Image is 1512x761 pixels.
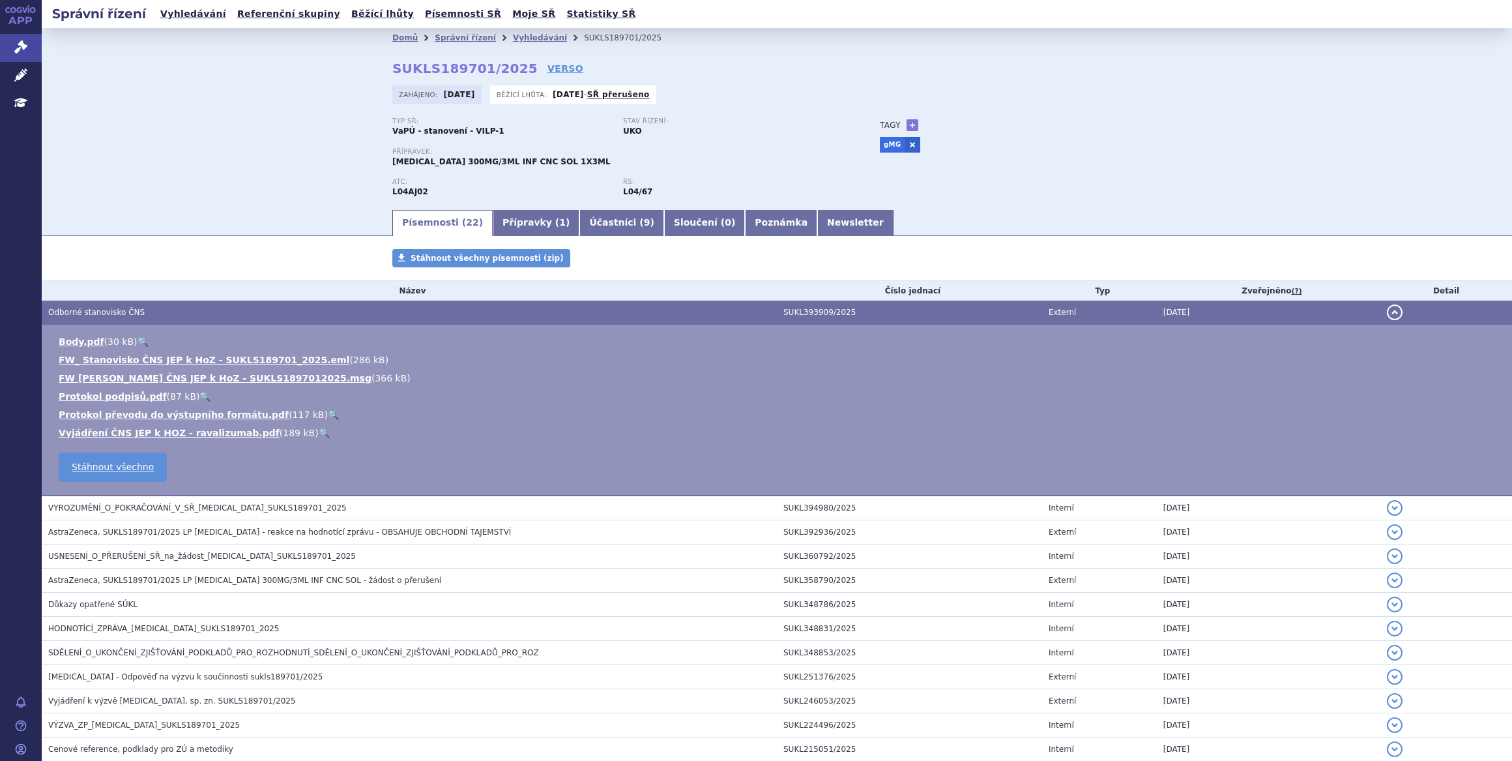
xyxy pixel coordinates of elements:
[777,617,1042,641] td: SUKL348831/2025
[880,117,901,133] h3: Tagy
[623,178,841,186] p: RS:
[48,721,240,730] span: VÝZVA_ZP_ULTOMIRIS_SUKLS189701_2025
[392,61,538,76] strong: SUKLS189701/2025
[1157,281,1381,301] th: Zveřejněno
[48,624,280,633] span: HODNOTÍCÍ_ZPRÁVA_ULTOMIRIS_SUKLS189701_2025
[375,373,407,383] span: 366 kB
[1157,617,1381,641] td: [DATE]
[777,520,1042,545] td: SUKL392936/2025
[1157,713,1381,738] td: [DATE]
[777,545,1042,569] td: SUKL360792/2025
[880,137,905,153] a: gMG
[392,148,854,156] p: Přípravek:
[1049,672,1076,681] span: Externí
[777,593,1042,617] td: SUKL348786/2025
[283,428,315,438] span: 189 kB
[421,5,505,23] a: Písemnosti SŘ
[664,210,745,236] a: Sloučení (0)
[1387,548,1403,564] button: detail
[1049,552,1074,561] span: Interní
[392,117,610,125] p: Typ SŘ:
[907,119,918,131] a: +
[1157,569,1381,593] td: [DATE]
[392,33,418,42] a: Domů
[108,336,134,347] span: 30 kB
[1387,500,1403,516] button: detail
[48,745,233,754] span: Cenové reference, podklady pro ZÚ a metodiky
[508,5,559,23] a: Moje SŘ
[319,428,330,438] a: 🔍
[1292,287,1302,296] abbr: (?)
[623,127,642,136] strong: UKO
[42,281,777,301] th: Název
[399,89,440,100] span: Zahájeno:
[48,672,323,681] span: ULTOMIRIS - Odpověď na výzvu k součinnosti sukls189701/2025
[1049,503,1074,513] span: Interní
[777,665,1042,689] td: SUKL251376/2025
[1049,600,1074,609] span: Interní
[1049,308,1076,317] span: Externí
[466,217,478,228] span: 22
[1387,524,1403,540] button: detail
[48,308,145,317] span: Odborné stanovisko ČNS
[59,372,1499,385] li: ( )
[1157,593,1381,617] td: [DATE]
[777,281,1042,301] th: Číslo jednací
[347,5,418,23] a: Běžící lhůty
[59,408,1499,421] li: ( )
[170,391,196,402] span: 87 kB
[59,353,1499,366] li: ( )
[48,528,511,537] span: AstraZeneca, SUKLS189701/2025 LP Ultomiris - reakce na hodnotící zprávu - OBSAHUJE OBCHODNÍ TAJEM...
[444,90,475,99] strong: [DATE]
[59,335,1499,348] li: ( )
[559,217,566,228] span: 1
[1387,693,1403,709] button: detail
[59,453,167,482] a: Stáhnout všechno
[48,503,347,513] span: VYROZUMĚNÍ_O_POKRAČOVÁNÍ_V_SŘ_ULTOMIRIS_SUKLS189701_2025
[1157,545,1381,569] td: [DATE]
[48,552,356,561] span: USNESENÍ_O_PŘERUŠENÍ_SŘ_na_žádost_ULTOMIRIS_SUKLS189701_2025
[1387,573,1403,588] button: detail
[1387,741,1403,757] button: detail
[1387,621,1403,636] button: detail
[1380,281,1512,301] th: Detail
[59,426,1499,440] li: ( )
[1042,281,1157,301] th: Typ
[392,157,611,166] span: [MEDICAL_DATA] 300MG/3ML INF CNC SOL 1X3ML
[392,210,493,236] a: Písemnosti (22)
[199,391,211,402] a: 🔍
[1157,301,1381,325] td: [DATE]
[1049,528,1076,537] span: Externí
[435,33,496,42] a: Správní řízení
[547,62,583,75] a: VERSO
[493,210,579,236] a: Přípravky (1)
[562,5,639,23] a: Statistiky SŘ
[328,410,339,420] a: 🔍
[1049,745,1074,754] span: Interní
[745,210,817,236] a: Poznámka
[623,187,652,196] strong: ravulizumab
[1387,717,1403,733] button: detail
[59,355,349,365] a: FW_ Stanovisko ČNS JEP k HoZ - SUKLS189701_2025.eml
[553,90,584,99] strong: [DATE]
[233,5,344,23] a: Referenční skupiny
[1157,641,1381,665] td: [DATE]
[1387,305,1403,320] button: detail
[59,391,167,402] a: Protokol podpisů.pdf
[293,410,325,420] span: 117 kB
[59,390,1499,403] li: ( )
[48,600,138,609] span: Důkazy opatřené SÚKL
[1049,648,1074,657] span: Interní
[59,336,104,347] a: Body.pdf
[42,5,156,23] h2: Správní řízení
[777,689,1042,713] td: SUKL246053/2025
[1387,597,1403,612] button: detail
[48,696,296,706] span: Vyjádření k výzvě ULTOMIRIS, sp. zn. SUKLS189701/2025
[392,127,504,136] strong: VaPÚ - stanovení - VILP-1
[587,90,650,99] a: SŘ přerušeno
[579,210,663,236] a: Účastníci (9)
[392,187,428,196] strong: RAVULIZUMAB
[392,178,610,186] p: ATC:
[1049,576,1076,585] span: Externí
[644,217,650,228] span: 9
